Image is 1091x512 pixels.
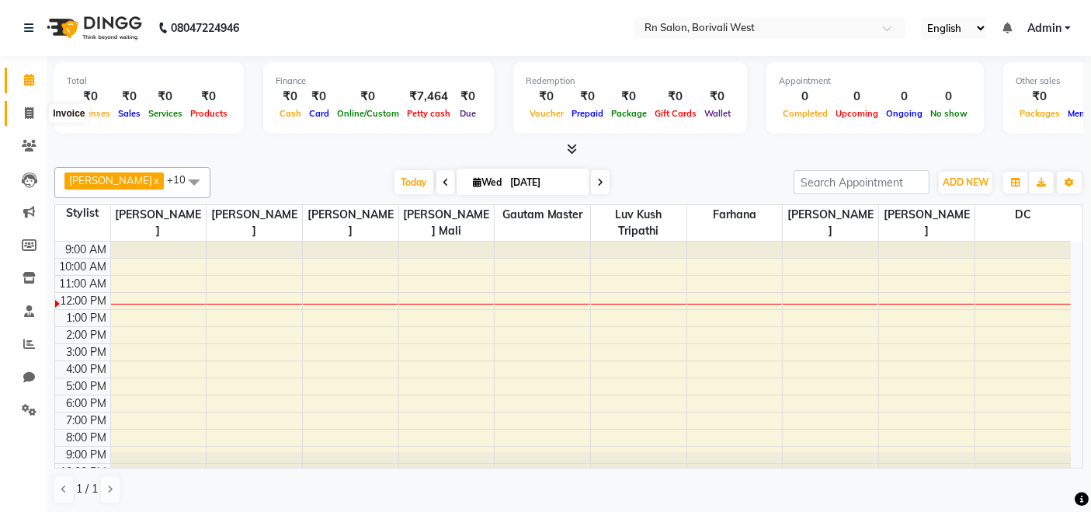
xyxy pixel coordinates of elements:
div: ₹0 [114,88,144,106]
div: 12:00 PM [57,293,110,309]
span: Upcoming [832,108,882,119]
span: Wallet [700,108,735,119]
div: ₹0 [568,88,607,106]
span: Card [305,108,333,119]
div: ₹0 [651,88,700,106]
input: 2025-09-03 [506,171,583,194]
span: Due [456,108,480,119]
span: Wed [469,176,506,188]
div: ₹0 [305,88,333,106]
div: Invoice [49,104,89,123]
span: Gift Cards [651,108,700,119]
div: 5:00 PM [64,378,110,395]
b: 08047224946 [171,6,239,50]
div: 10:00 AM [57,259,110,275]
button: ADD NEW [939,172,992,193]
span: Voucher [526,108,568,119]
span: No show [926,108,971,119]
span: Luv kush tripathi [591,205,686,241]
div: 1:00 PM [64,310,110,326]
div: Stylist [55,205,110,221]
div: 0 [779,88,832,106]
span: [PERSON_NAME] [207,205,302,241]
span: 1 / 1 [76,481,98,497]
span: ADD NEW [943,176,989,188]
div: 8:00 PM [64,430,110,446]
a: x [152,174,159,186]
span: Products [186,108,231,119]
div: 11:00 AM [57,276,110,292]
div: ₹0 [700,88,735,106]
div: 6:00 PM [64,395,110,412]
div: ₹0 [454,88,481,106]
span: Admin [1027,20,1061,37]
span: Prepaid [568,108,607,119]
div: Appointment [779,75,971,88]
div: ₹0 [186,88,231,106]
input: Search Appointment [794,170,929,194]
span: [PERSON_NAME] [303,205,398,241]
span: Packages [1016,108,1064,119]
div: ₹0 [144,88,186,106]
span: Today [394,170,433,194]
div: ₹7,464 [403,88,454,106]
div: Finance [276,75,481,88]
span: Ongoing [882,108,926,119]
span: Completed [779,108,832,119]
span: Package [607,108,651,119]
span: [PERSON_NAME] [111,205,207,241]
span: Farhana [687,205,783,225]
div: ₹0 [607,88,651,106]
div: 9:00 AM [63,242,110,258]
span: Petty cash [403,108,454,119]
div: ₹0 [526,88,568,106]
div: 9:00 PM [64,447,110,463]
span: Sales [114,108,144,119]
div: 4:00 PM [64,361,110,378]
div: 0 [882,88,926,106]
span: Online/Custom [333,108,403,119]
div: 7:00 PM [64,413,110,429]
span: +10 [167,173,197,186]
div: ₹0 [333,88,403,106]
span: Cash [276,108,305,119]
span: DC [975,205,1071,225]
div: ₹0 [1016,88,1064,106]
div: Total [67,75,231,88]
div: 0 [926,88,971,106]
span: [PERSON_NAME] [69,174,152,186]
span: Gautam master [495,205,590,225]
div: ₹0 [276,88,305,106]
div: 3:00 PM [64,344,110,360]
img: logo [40,6,146,50]
div: 0 [832,88,882,106]
span: [PERSON_NAME] Mali [399,205,495,241]
div: Redemption [526,75,735,88]
span: Services [144,108,186,119]
div: 2:00 PM [64,327,110,343]
span: [PERSON_NAME] [879,205,975,241]
span: [PERSON_NAME] [783,205,878,241]
div: 10:00 PM [57,464,110,480]
div: ₹0 [67,88,114,106]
